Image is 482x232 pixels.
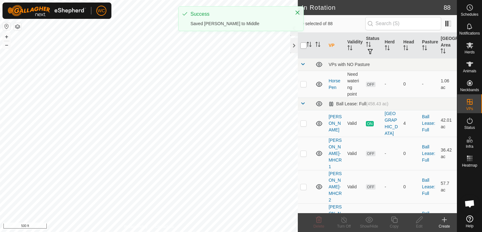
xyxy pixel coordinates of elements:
button: – [3,41,10,49]
span: Schedules [461,13,478,16]
p-sorticon: Activate to sort [422,46,427,51]
td: Valid [345,170,364,203]
td: 0 [401,71,420,97]
div: VPs with NO Pasture [329,62,454,67]
a: [PERSON_NAME] [329,114,342,132]
span: (458.43 ac) [366,101,388,106]
button: Reset Map [3,23,10,30]
p-sorticon: Activate to sort [385,46,390,51]
div: Open chat [460,194,479,213]
h2: In Rotation [302,4,444,11]
a: Help [457,213,482,230]
th: Head [401,33,420,58]
button: Map Layers [14,23,21,30]
span: 0 selected of 88 [302,20,365,27]
td: 57.7 ac [438,170,457,203]
div: Create [432,224,457,229]
td: 4 [401,110,420,137]
span: Delete [313,224,324,229]
div: Ball Lease: Full [329,101,388,107]
th: VP [326,33,345,58]
img: Gallagher Logo [8,5,86,16]
div: Success [190,10,288,18]
td: 42.01 ac [438,110,457,137]
p-sorticon: Activate to sort [315,43,320,48]
span: OFF [366,151,375,156]
input: Search (S) [365,17,441,30]
div: Show/Hide [356,224,382,229]
td: 1.06 ac [438,71,457,97]
td: 0 [401,170,420,203]
span: WC [98,8,105,14]
span: OFF [366,82,375,87]
p-sorticon: Activate to sort [403,46,408,51]
th: Validity [345,33,364,58]
span: Help [466,224,474,228]
p-sorticon: Activate to sort [441,49,446,54]
a: Ball Lease: Full [422,144,435,163]
span: Herds [464,50,474,54]
td: 36.42 ac [438,137,457,170]
span: Status [464,126,475,130]
a: [PERSON_NAME]-MHCR 2 [329,171,342,202]
th: Herd [382,33,401,58]
a: Horse Pen [329,78,340,90]
span: OFF [366,184,375,190]
td: Need watering point [345,71,364,97]
a: Privacy Policy [124,224,148,229]
div: [GEOGRAPHIC_DATA] [385,110,399,137]
p-sorticon: Activate to sort [366,43,371,48]
a: [PERSON_NAME]-MHCR 1 [329,138,342,169]
span: VPs [466,107,473,111]
p-sorticon: Activate to sort [307,43,312,48]
td: - [420,71,438,97]
td: 0 [401,137,420,170]
div: Copy [382,224,407,229]
span: ON [366,121,373,126]
span: Notifications [459,31,480,35]
span: Neckbands [460,88,479,92]
th: Status [363,33,382,58]
button: + [3,33,10,41]
a: Ball Lease: Full [422,211,435,229]
div: - [385,184,399,190]
div: Turn Off [331,224,356,229]
th: [GEOGRAPHIC_DATA] Area [438,33,457,58]
span: Animals [463,69,476,73]
div: - [385,81,399,87]
button: Close [293,8,302,17]
div: Edit [407,224,432,229]
div: Saved [PERSON_NAME] to Middle [190,20,288,27]
span: Infra [466,145,473,148]
a: Ball Lease: Full [422,178,435,196]
a: Contact Us [155,224,174,229]
a: Ball Lease: Full [422,114,435,132]
td: Valid [345,110,364,137]
span: 88 [444,3,451,12]
span: Heatmap [462,163,477,167]
th: Pasture [420,33,438,58]
p-sorticon: Activate to sort [347,46,352,51]
td: Valid [345,137,364,170]
div: - [385,150,399,157]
